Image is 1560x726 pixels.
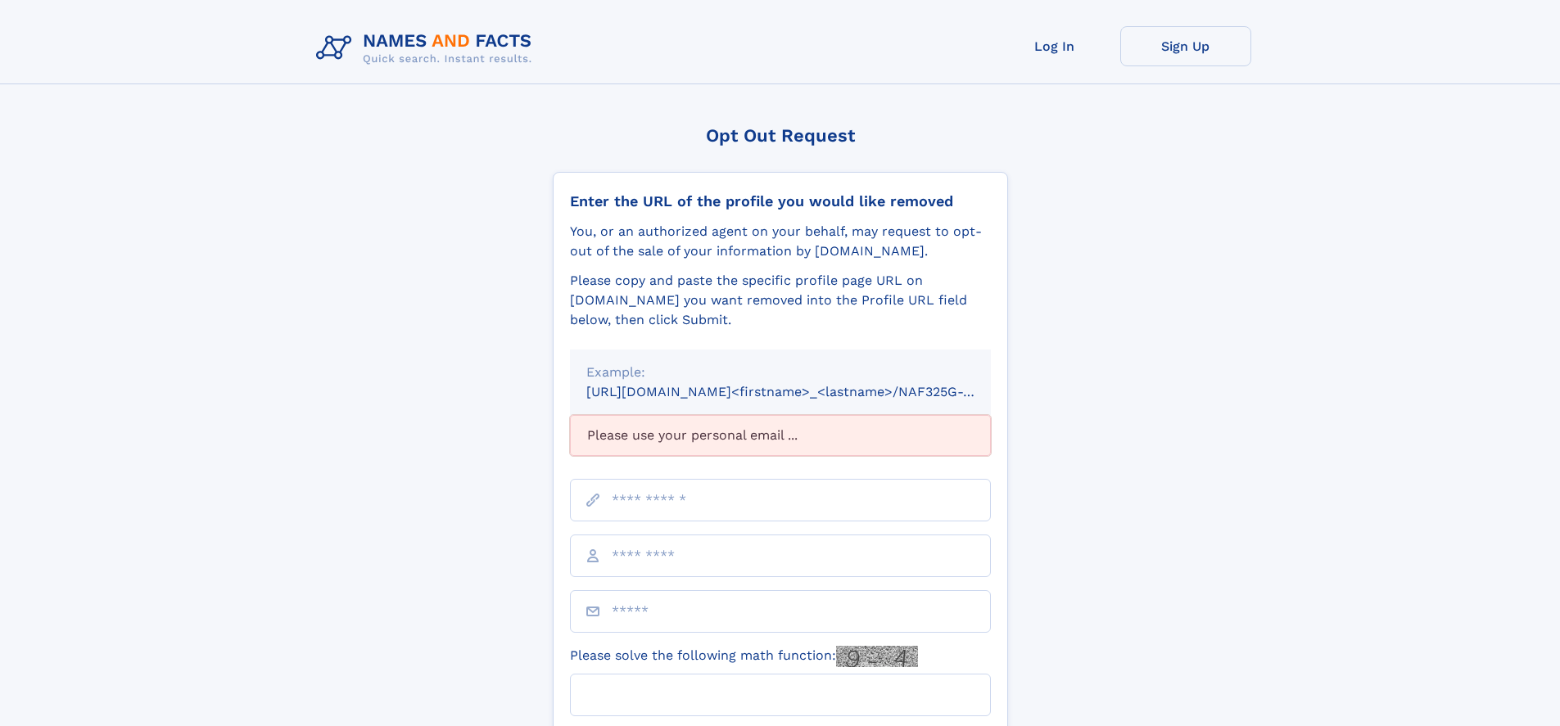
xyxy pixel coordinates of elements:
label: Please solve the following math function: [570,646,918,667]
a: Sign Up [1120,26,1251,66]
div: Please copy and paste the specific profile page URL on [DOMAIN_NAME] you want removed into the Pr... [570,271,991,330]
a: Log In [989,26,1120,66]
img: Logo Names and Facts [310,26,545,70]
div: Example: [586,363,974,382]
div: Opt Out Request [553,125,1008,146]
div: Please use your personal email ... [570,415,991,456]
div: You, or an authorized agent on your behalf, may request to opt-out of the sale of your informatio... [570,222,991,261]
div: Enter the URL of the profile you would like removed [570,192,991,210]
small: [URL][DOMAIN_NAME]<firstname>_<lastname>/NAF325G-xxxxxxxx [586,384,1022,399]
